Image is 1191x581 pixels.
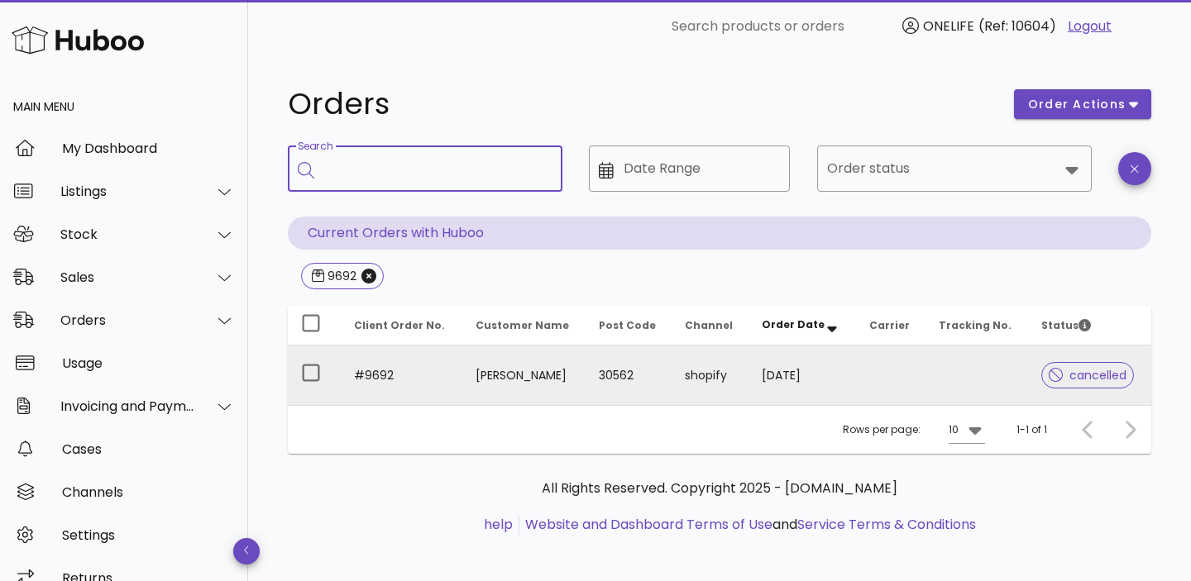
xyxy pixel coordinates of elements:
[62,527,235,543] div: Settings
[762,317,825,331] span: Order Date
[1028,306,1151,345] th: Status
[869,318,910,332] span: Carrier
[978,17,1056,36] span: (Ref: 10604)
[926,306,1028,345] th: Tracking No.
[519,515,976,535] li: and
[60,269,195,285] div: Sales
[672,306,749,345] th: Channel
[939,318,1012,332] span: Tracking No.
[484,515,513,534] a: help
[354,318,445,332] span: Client Order No.
[476,318,569,332] span: Customer Name
[62,140,235,156] div: My Dashboard
[949,422,959,437] div: 10
[288,217,1151,250] p: Current Orders with Huboo
[797,515,976,534] a: Service Terms & Conditions
[1027,96,1126,113] span: order actions
[672,345,749,405] td: shopify
[856,306,926,345] th: Carrier
[923,17,974,36] span: ONELIFE
[1016,422,1047,437] div: 1-1 of 1
[525,515,772,534] a: Website and Dashboard Terms of Use
[62,484,235,500] div: Channels
[60,226,195,242] div: Stock
[341,306,462,345] th: Client Order No.
[62,355,235,371] div: Usage
[60,398,195,414] div: Invoicing and Payments
[843,406,985,454] div: Rows per page:
[298,140,332,153] label: Search
[361,269,376,283] button: Close
[12,22,144,58] img: Huboo Logo
[462,345,586,405] td: [PERSON_NAME]
[1014,89,1151,119] button: order actions
[817,145,1092,192] div: Order status
[749,306,856,345] th: Order Date: Sorted descending. Activate to remove sorting.
[60,183,195,199] div: Listings
[749,345,856,405] td: [DATE]
[288,89,994,119] h1: Orders
[301,479,1138,498] p: All Rights Reserved. Copyright 2025 - [DOMAIN_NAME]
[949,417,985,443] div: 10Rows per page:
[62,441,235,457] div: Cases
[599,318,656,332] span: Post Code
[1068,17,1112,36] a: Logout
[1041,318,1091,332] span: Status
[341,345,462,405] td: #9692
[462,306,586,345] th: Customer Name
[324,268,356,284] div: 9692
[685,318,733,332] span: Channel
[60,312,195,328] div: Orders
[586,306,672,345] th: Post Code
[1049,369,1127,381] span: cancelled
[586,345,672,405] td: 30562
